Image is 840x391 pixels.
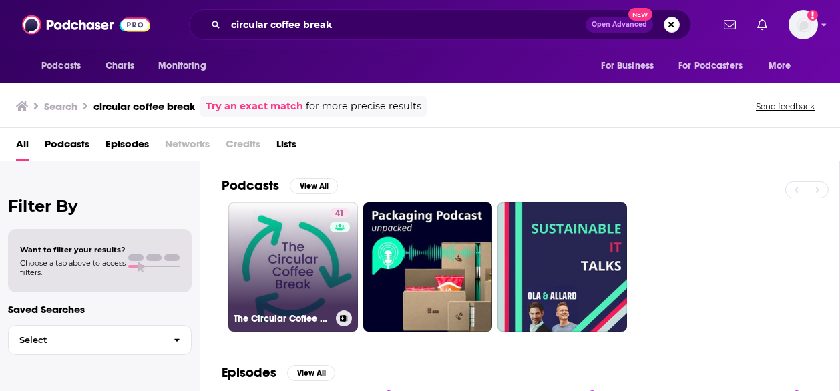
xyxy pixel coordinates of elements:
a: PodcastsView All [222,177,338,194]
span: New [628,8,652,21]
h2: Filter By [8,196,192,216]
a: Lists [276,133,296,161]
span: Select [9,336,163,344]
a: Podcasts [45,133,89,161]
img: Podchaser - Follow, Share and Rate Podcasts [22,12,150,37]
h3: circular coffee break [93,100,195,113]
button: open menu [32,53,98,79]
span: Open Advanced [592,21,647,28]
p: Saved Searches [8,303,192,316]
span: Credits [226,133,260,161]
button: Show profile menu [789,10,818,39]
span: Choose a tab above to access filters. [20,258,126,277]
svg: Add a profile image [807,10,818,21]
a: Show notifications dropdown [718,13,741,36]
button: open menu [759,53,808,79]
h3: Search [44,100,77,113]
a: Charts [97,53,142,79]
span: For Podcasters [678,57,743,75]
a: Episodes [106,133,149,161]
span: Charts [106,57,134,75]
button: View All [290,178,338,194]
a: 41The Circular Coffee Break [228,202,358,332]
button: open menu [592,53,670,79]
span: for more precise results [306,99,421,114]
span: Networks [165,133,210,161]
button: open menu [149,53,223,79]
h3: The Circular Coffee Break [234,313,331,324]
button: Send feedback [752,101,819,112]
span: More [769,57,791,75]
span: 41 [335,207,344,220]
div: Search podcasts, credits, & more... [189,9,691,40]
button: Select [8,325,192,355]
span: Monitoring [158,57,206,75]
img: User Profile [789,10,818,39]
button: Open AdvancedNew [586,17,653,33]
a: EpisodesView All [222,364,335,381]
span: Podcasts [41,57,81,75]
h2: Podcasts [222,177,279,194]
span: Logged in as aridings [789,10,818,39]
span: For Business [601,57,654,75]
a: All [16,133,29,161]
a: Show notifications dropdown [752,13,773,36]
button: View All [287,365,335,381]
input: Search podcasts, credits, & more... [226,14,586,35]
h2: Episodes [222,364,276,381]
span: Want to filter your results? [20,245,126,254]
button: open menu [670,53,762,79]
a: Try an exact match [206,99,303,114]
a: 41 [330,208,349,218]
